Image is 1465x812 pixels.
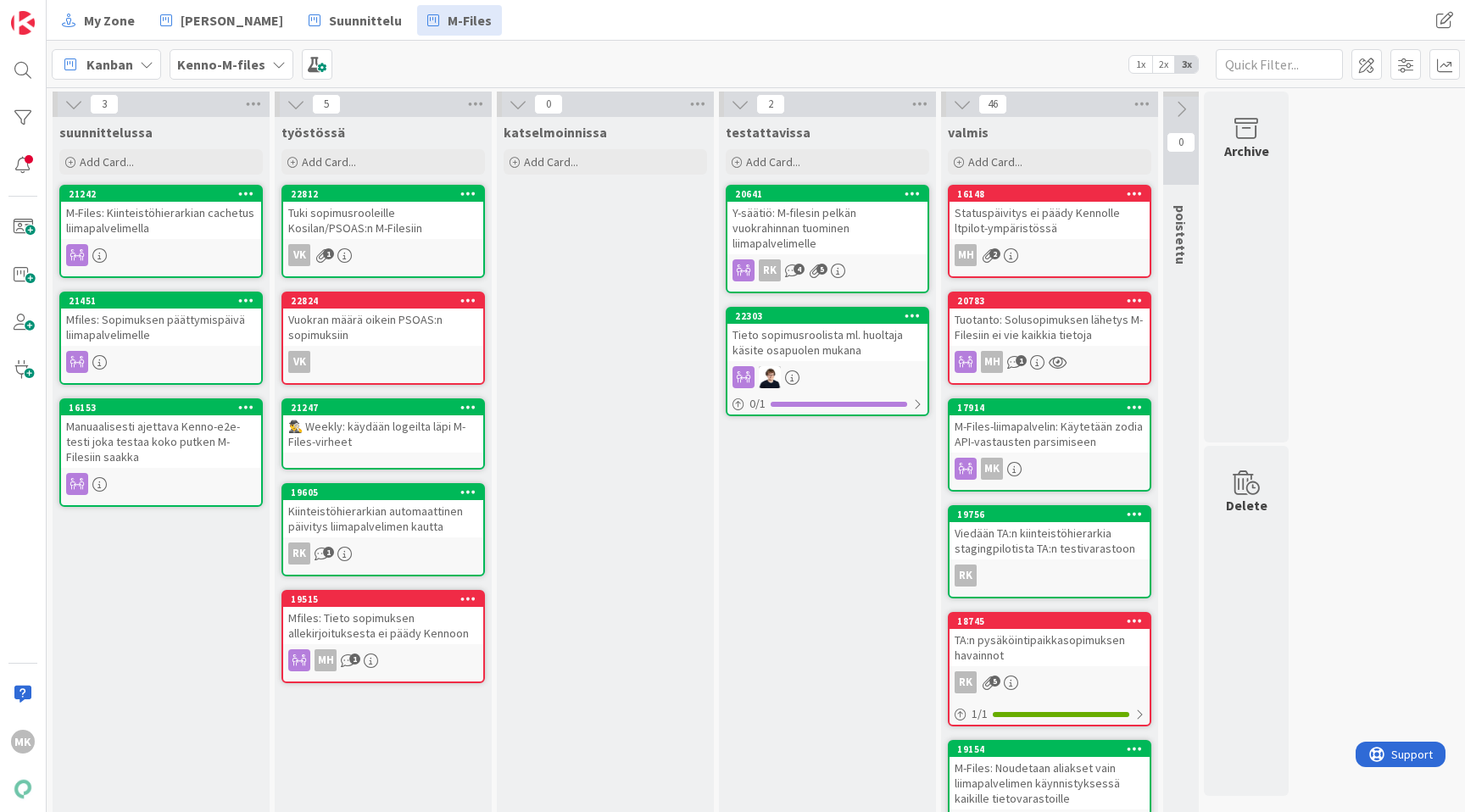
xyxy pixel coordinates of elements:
a: 22303Tieto sopimusroolista ml. huoltaja käsite osapuolen mukanaMT0/1 [726,307,929,416]
div: 22303Tieto sopimusroolista ml. huoltaja käsite osapuolen mukana [727,309,927,361]
div: VK [283,244,483,266]
span: 2x [1152,56,1175,73]
a: 17914M-Files-liimapalvelin: Käytetään zodia API-vastausten parsimiseenMK [948,398,1151,492]
div: Viedään TA:n kiinteistöhierarkia stagingpilotista TA:n testivarastoon [950,522,1150,559]
div: RK [950,565,1150,587]
div: Kiinteistöhierarkian automaattinen päivitys liimapalvelimen kautta [283,500,483,537]
div: 16153Manuaalisesti ajettava Kenno-e2e-testi joka testaa koko putken M-Filesiin saakka [61,400,261,468]
div: MH [950,244,1150,266]
div: 20783 [950,293,1150,309]
span: 5 [989,676,1000,687]
div: 17914M-Files-liimapalvelin: Käytetään zodia API-vastausten parsimiseen [950,400,1150,453]
div: MH [981,351,1003,373]
div: 17914 [957,402,1150,414]
div: MK [950,458,1150,480]
div: 18745 [950,614,1150,629]
div: 19756 [957,509,1150,520]
div: 19515 [283,592,483,607]
div: 16153 [69,402,261,414]
div: MK [11,730,35,754]
div: 19154 [957,743,1150,755]
span: 5 [312,94,341,114]
div: Tuki sopimusrooleille Kosilan/PSOAS:n M-Filesiin [283,202,483,239]
div: 18745TA:n pysäköintipaikkasopimuksen havainnot [950,614,1150,666]
div: 21451 [61,293,261,309]
div: 16148 [950,186,1150,202]
div: 22303 [727,309,927,324]
div: Tieto sopimusroolista ml. huoltaja käsite osapuolen mukana [727,324,927,361]
span: testattavissa [726,124,810,141]
div: MH [283,649,483,671]
div: 20641Y-säätiö: M-filesin pelkän vuokrahinnan tuominen liimapalvelimelle [727,186,927,254]
div: 21247 [283,400,483,415]
div: 18745 [957,615,1150,627]
span: katselmoinnissa [504,124,607,141]
span: suunnittelussa [59,124,153,141]
span: 3 [90,94,119,114]
div: 22812 [283,186,483,202]
div: RK [759,259,781,281]
a: My Zone [52,5,145,36]
a: 20641Y-säätiö: M-filesin pelkän vuokrahinnan tuominen liimapalvelimelleRK [726,185,929,293]
div: 20783 [957,295,1150,307]
div: 22824 [291,295,483,307]
div: 19605 [291,487,483,498]
input: Quick Filter... [1216,49,1343,80]
div: 21242 [61,186,261,202]
div: 22812Tuki sopimusrooleille Kosilan/PSOAS:n M-Filesiin [283,186,483,239]
a: 20783Tuotanto: Solusopimuksen lähetys M-Filesiin ei vie kaikkia tietojaMH [948,292,1151,385]
span: 0 [534,94,563,114]
div: 21451Mfiles: Sopimuksen päättymispäivä liimapalvelimelle [61,293,261,346]
div: 20641 [735,188,927,200]
div: 🕵️‍♂️ Weekly: käydään logeilta läpi M-Files-virheet [283,415,483,453]
div: 19605Kiinteistöhierarkian automaattinen päivitys liimapalvelimen kautta [283,485,483,537]
div: Y-säätiö: M-filesin pelkän vuokrahinnan tuominen liimapalvelimelle [727,202,927,254]
div: Vuokran määrä oikein PSOAS:n sopimuksiin [283,309,483,346]
div: 21247 [291,402,483,414]
div: MH [315,649,337,671]
div: 19154 [950,742,1150,757]
span: 4 [794,264,805,275]
span: 1 / 1 [972,705,988,723]
a: 21242M-Files: Kiinteistöhierarkian cachetus liimapalvelimella [59,185,263,278]
div: VK [288,351,310,373]
div: Mfiles: Sopimuksen päättymispäivä liimapalvelimelle [61,309,261,346]
span: valmis [948,124,989,141]
div: RK [283,542,483,565]
span: 1x [1129,56,1152,73]
div: RK [955,671,977,693]
a: 19605Kiinteistöhierarkian automaattinen päivitys liimapalvelimen kauttaRK [281,483,485,576]
div: 21242M-Files: Kiinteistöhierarkian cachetus liimapalvelimella [61,186,261,239]
div: Statuspäivitys ei päädy Kennolle ltpilot-ympäristössä [950,202,1150,239]
div: M-Files: Kiinteistöhierarkian cachetus liimapalvelimella [61,202,261,239]
div: RK [727,259,927,281]
span: Add Card... [746,154,800,170]
div: 19515 [291,593,483,605]
div: 19154M-Files: Noudetaan aliakset vain liimapalvelimen käynnistyksessä kaikille tietovarastoille [950,742,1150,809]
span: työstössä [281,124,345,141]
span: 1 [323,547,334,558]
span: 1 [1016,355,1027,366]
div: VK [283,351,483,373]
div: 22824 [283,293,483,309]
span: My Zone [84,10,135,31]
div: 22303 [735,310,927,322]
div: 19756Viedään TA:n kiinteistöhierarkia stagingpilotista TA:n testivarastoon [950,507,1150,559]
div: Archive [1224,141,1269,161]
div: Tuotanto: Solusopimuksen lähetys M-Filesiin ei vie kaikkia tietoja [950,309,1150,346]
div: Mfiles: Tieto sopimuksen allekirjoituksesta ei päädy Kennoon [283,607,483,644]
span: 2 [989,248,1000,259]
div: 19605 [283,485,483,500]
span: M-Files [448,10,492,31]
b: Kenno-M-files [177,56,265,73]
div: VK [288,244,310,266]
div: Delete [1226,495,1267,515]
div: 22824Vuokran määrä oikein PSOAS:n sopimuksiin [283,293,483,346]
a: M-Files [417,5,502,36]
div: RK [950,671,1150,693]
a: Suunnittelu [298,5,412,36]
span: 46 [978,94,1007,114]
span: Add Card... [968,154,1022,170]
div: 1/1 [950,704,1150,725]
div: 16148 [957,188,1150,200]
